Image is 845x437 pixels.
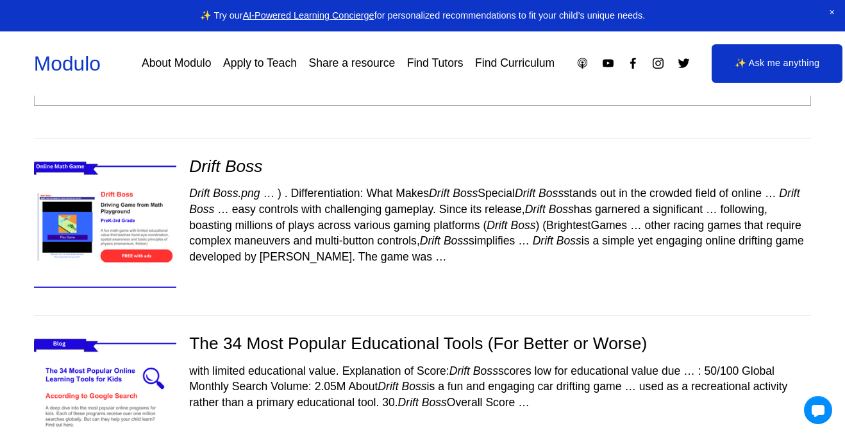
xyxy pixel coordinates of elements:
[626,56,640,70] a: Facebook
[473,364,498,377] em: Boss
[601,56,615,70] a: YouTube
[576,56,589,70] a: Apple Podcasts
[651,56,665,70] a: Instagram
[407,52,464,74] a: Find Tutors
[510,219,535,232] em: Boss
[217,203,229,216] span: …
[189,203,767,232] span: following, boasting millions of plays across various gaming platforms ( ) (BrightestGames
[401,380,426,393] em: Boss
[189,234,804,263] span: is a simple yet engaging online drifting game developed by [PERSON_NAME]. The game was
[223,52,297,74] a: Apply to Teach
[487,219,507,232] em: Drift
[475,52,555,74] a: Find Curriculum
[232,203,703,216] span: easy controls with challenging gameplay. Since its release, has garnered a significant
[539,187,564,200] em: Boss
[189,203,214,216] em: Boss
[435,250,447,263] span: …
[34,332,812,354] div: The 34 Most Popular Educational Tools (For Better or Worse)
[189,187,210,200] em: Drift
[779,187,799,200] em: Drift
[525,203,546,216] em: Drift
[706,203,717,216] span: …
[683,364,695,377] span: …
[398,396,419,409] em: Drift
[453,187,478,200] em: Boss
[225,157,263,176] em: Boss
[515,187,535,200] em: Drift
[189,364,680,377] span: with limited educational value. Explanation of Score: scores low for educational value due
[34,52,101,75] a: Modulo
[677,56,690,70] a: Twitter
[243,10,374,21] a: AI-Powered Learning Concierge
[518,234,530,247] span: …
[429,187,449,200] em: Drift
[278,187,762,200] span: ) . Differentiation: What Makes Special stands out in the crowded field of online
[189,157,220,176] em: Drift
[213,187,260,200] em: Boss.png
[556,234,581,247] em: Boss
[378,380,398,393] em: Drift
[518,396,530,409] span: …
[549,203,574,216] em: Boss
[533,234,553,247] em: Drift
[420,234,440,247] em: Drift
[308,52,395,74] a: Share a resource
[765,187,776,200] span: …
[630,219,642,232] span: …
[34,139,812,315] div: Drift Boss Drift Boss.png … ) . Differentiation: What MakesDrift BossSpecialDrift Bossstands out ...
[264,187,275,200] span: …
[189,380,787,409] span: used as a recreational activity rather than a primary educational tool. 30. Overall Score
[444,234,469,247] em: Boss
[142,52,211,74] a: About Modulo
[712,44,843,83] a: ✨ Ask me anything
[624,380,636,393] span: …
[449,364,470,377] em: Drift
[422,396,447,409] em: Boss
